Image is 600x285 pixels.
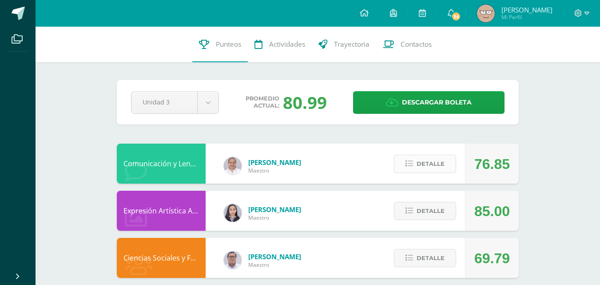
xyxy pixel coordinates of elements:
div: Comunicación y Lenguaje, Inglés [117,144,206,184]
span: Punteos [216,40,241,49]
a: Trayectoria [312,27,376,62]
span: [PERSON_NAME] [248,252,301,261]
div: 80.99 [283,91,327,114]
a: Descargar boleta [353,91,505,114]
span: Promedio actual: [246,95,279,109]
img: 04fbc0eeb5f5f8cf55eb7ff53337e28b.png [224,157,242,175]
span: Trayectoria [334,40,370,49]
div: 76.85 [474,144,510,184]
span: [PERSON_NAME] [248,205,301,214]
span: Mi Perfil [501,13,552,21]
span: [PERSON_NAME] [248,158,301,167]
img: 35694fb3d471466e11a043d39e0d13e5.png [224,204,242,222]
span: Actividades [269,40,305,49]
button: Detalle [394,249,456,267]
a: Actividades [248,27,312,62]
span: Contactos [401,40,432,49]
img: 5778bd7e28cf89dedf9ffa8080fc1cd8.png [224,251,242,269]
div: 69.79 [474,238,510,278]
span: Detalle [417,156,445,172]
div: Ciencias Sociales y Formación Ciudadana [117,238,206,278]
a: Unidad 3 [131,92,219,113]
a: Punteos [192,27,248,62]
div: 85.00 [474,191,510,231]
img: 9c98bbe379099fee322dc40a884c11d7.png [477,4,495,22]
span: Unidad 3 [143,92,186,112]
button: Detalle [394,202,456,220]
span: Detalle [417,203,445,219]
span: Descargar boleta [402,92,472,113]
span: Detalle [417,250,445,266]
span: Maestro [248,261,301,269]
span: Maestro [248,167,301,174]
a: Contactos [376,27,438,62]
span: Maestro [248,214,301,221]
span: 34 [451,12,461,21]
div: Expresión Artística ARTES PLÁSTICAS [117,191,206,231]
button: Detalle [394,155,456,173]
span: [PERSON_NAME] [501,5,552,14]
